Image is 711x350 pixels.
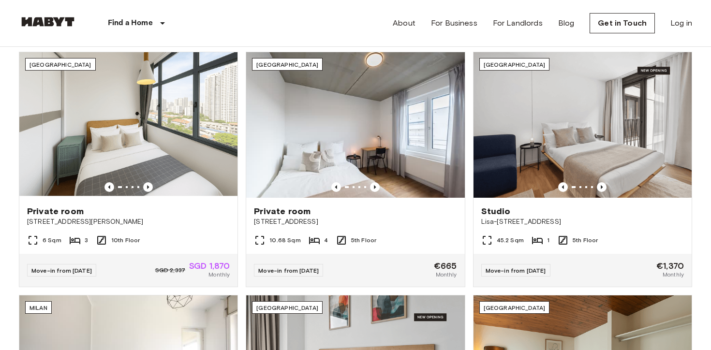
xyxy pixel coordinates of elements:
[481,205,511,217] span: Studio
[30,61,91,68] span: [GEOGRAPHIC_DATA]
[143,182,153,192] button: Previous image
[254,217,457,227] span: [STREET_ADDRESS]
[484,61,546,68] span: [GEOGRAPHIC_DATA]
[597,182,607,192] button: Previous image
[493,17,543,29] a: For Landlords
[246,52,465,287] a: Marketing picture of unit DE-04-037-026-03QPrevious imagePrevious image[GEOGRAPHIC_DATA]Private r...
[473,52,692,287] a: Marketing picture of unit DE-01-489-503-001Previous imagePrevious image[GEOGRAPHIC_DATA]StudioLis...
[43,236,61,245] span: 6 Sqm
[19,52,237,198] img: Marketing picture of unit SG-01-116-001-02
[256,304,318,311] span: [GEOGRAPHIC_DATA]
[663,270,684,279] span: Monthly
[436,270,457,279] span: Monthly
[370,182,380,192] button: Previous image
[331,182,341,192] button: Previous image
[258,267,319,274] span: Move-in from [DATE]
[269,236,300,245] span: 10.68 Sqm
[474,52,692,198] img: Marketing picture of unit DE-01-489-503-001
[486,267,546,274] span: Move-in from [DATE]
[656,262,684,270] span: €1,370
[484,304,546,311] span: [GEOGRAPHIC_DATA]
[324,236,328,245] span: 4
[85,236,88,245] span: 3
[30,304,47,311] span: Milan
[434,262,457,270] span: €665
[27,217,230,227] span: [STREET_ADDRESS][PERSON_NAME]
[189,262,230,270] span: SGD 1,870
[19,52,238,287] a: Marketing picture of unit SG-01-116-001-02Previous imagePrevious image[GEOGRAPHIC_DATA]Private ro...
[256,61,318,68] span: [GEOGRAPHIC_DATA]
[155,266,185,275] span: SGD 2,337
[497,236,524,245] span: 45.2 Sqm
[351,236,376,245] span: 5th Floor
[590,13,655,33] a: Get in Touch
[246,52,464,198] img: Marketing picture of unit DE-04-037-026-03Q
[111,236,140,245] span: 10th Floor
[31,267,92,274] span: Move-in from [DATE]
[254,205,311,217] span: Private room
[558,182,568,192] button: Previous image
[108,17,153,29] p: Find a Home
[547,236,549,245] span: 1
[481,217,684,227] span: Lisa-[STREET_ADDRESS]
[558,17,575,29] a: Blog
[19,17,77,27] img: Habyt
[670,17,692,29] a: Log in
[431,17,477,29] a: For Business
[104,182,114,192] button: Previous image
[208,270,230,279] span: Monthly
[27,205,84,217] span: Private room
[393,17,415,29] a: About
[573,236,598,245] span: 5th Floor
